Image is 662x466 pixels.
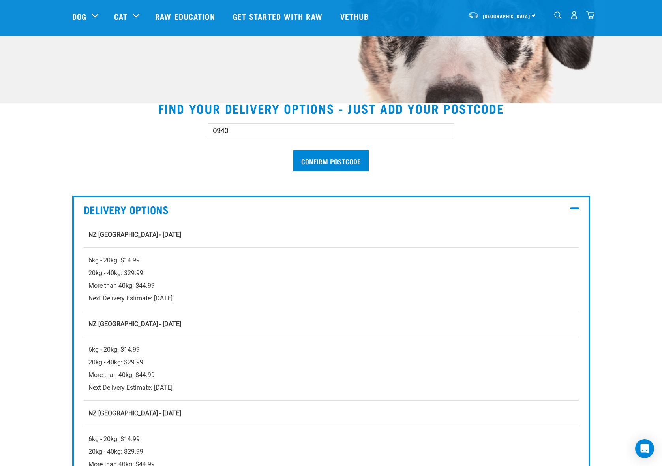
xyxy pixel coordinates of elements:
[208,123,454,138] input: Enter your postcode here...
[88,267,574,279] p: 20kg - 40kg: $29.99
[88,369,574,381] p: More than 40kg: $44.99
[72,10,86,22] a: Dog
[293,150,369,171] input: Confirm postcode
[88,445,574,458] p: 20kg - 40kg: $29.99
[483,15,531,17] span: [GEOGRAPHIC_DATA]
[332,0,379,32] a: Vethub
[88,343,574,394] div: Next Delivery Estimate: [DATE]
[147,0,225,32] a: Raw Education
[88,356,574,369] p: 20kg - 40kg: $29.99
[114,10,128,22] a: Cat
[88,433,574,445] p: 6kg - 20kg: $14.99
[468,11,479,19] img: van-moving.png
[88,254,574,305] div: Next Delivery Estimate: [DATE]
[570,11,578,19] img: user.png
[635,439,654,458] div: Open Intercom Messenger
[88,343,574,356] p: 6kg - 20kg: $14.99
[88,320,181,328] strong: NZ [GEOGRAPHIC_DATA] - [DATE]
[88,231,181,238] strong: NZ [GEOGRAPHIC_DATA] - [DATE]
[225,0,332,32] a: Get started with Raw
[554,11,562,19] img: home-icon-1@2x.png
[88,254,574,267] p: 6kg - 20kg: $14.99
[586,11,594,19] img: home-icon@2x.png
[88,279,574,292] p: More than 40kg: $44.99
[88,409,181,417] strong: NZ [GEOGRAPHIC_DATA] - [DATE]
[84,204,579,216] p: Delivery Options
[9,101,653,115] h2: Find your delivery options - just add your postcode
